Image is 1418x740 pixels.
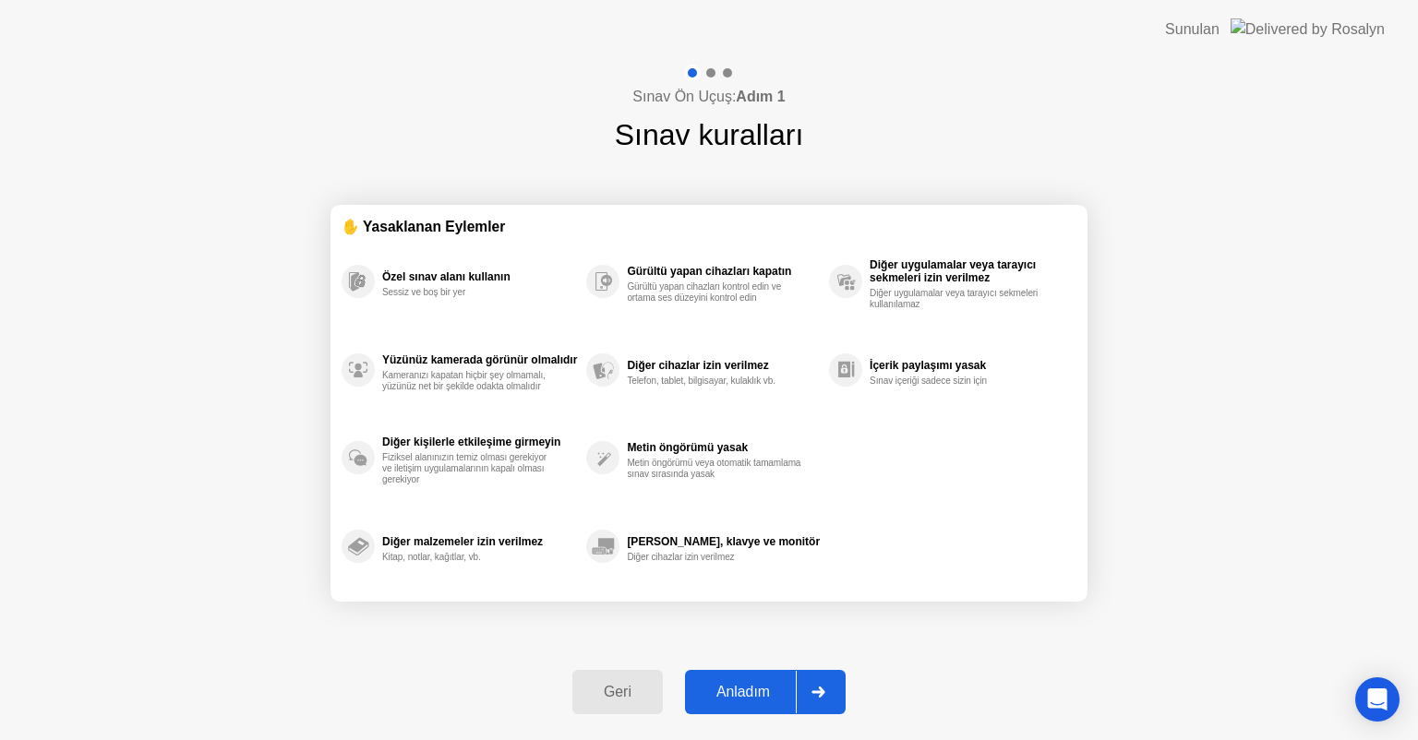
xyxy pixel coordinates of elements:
div: Diğer cihazlar izin verilmez [627,552,801,563]
div: Sunulan [1165,18,1220,41]
div: Kameranızı kapatan hiçbir şey olmamalı, yüzünüz net bir şekilde odakta olmalıdır [382,370,557,392]
div: Gürültü yapan cihazları kapatın [627,265,820,278]
div: Metin öngörümü yasak [627,441,820,454]
div: Kitap, notlar, kağıtlar, vb. [382,552,557,563]
div: Telefon, tablet, bilgisayar, kulaklık vb. [627,376,801,387]
div: Metin öngörümü veya otomatik tamamlama sınav sırasında yasak [627,458,801,480]
div: Sınav içeriği sadece sizin için [870,376,1044,387]
h1: Sınav kuralları [615,113,804,157]
h4: Sınav Ön Uçuş: [632,86,785,108]
div: Diğer uygulamalar veya tarayıcı sekmeleri kullanılamaz [870,288,1044,310]
div: Gürültü yapan cihazları kontrol edin ve ortama ses düzeyini kontrol edin [627,281,801,304]
div: Özel sınav alanı kullanın [382,270,577,283]
button: Geri [572,670,663,714]
div: Open Intercom Messenger [1355,677,1400,722]
div: Yüzünüz kamerada görünür olmalıdır [382,353,577,366]
div: Anladım [691,684,796,700]
div: Diğer cihazlar izin verilmez [627,359,820,372]
div: ✋ Yasaklanan Eylemler [342,216,1076,237]
b: Adım 1 [736,89,785,104]
img: Delivered by Rosalyn [1231,18,1385,40]
div: Sessiz ve boş bir yer [382,287,557,298]
div: İçerik paylaşımı yasak [870,359,1067,372]
div: Geri [578,684,657,700]
div: Diğer kişilerle etkileşime girmeyin [382,436,577,448]
div: Diğer malzemeler izin verilmez [382,535,577,548]
div: Fiziksel alanınızın temiz olması gerekiyor ve iletişim uygulamalarının kapalı olması gerekiyor [382,452,557,485]
div: Diğer uygulamalar veya tarayıcı sekmeleri izin verilmez [870,258,1067,284]
div: [PERSON_NAME], klavye ve monitör [627,535,820,548]
button: Anladım [685,670,846,714]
